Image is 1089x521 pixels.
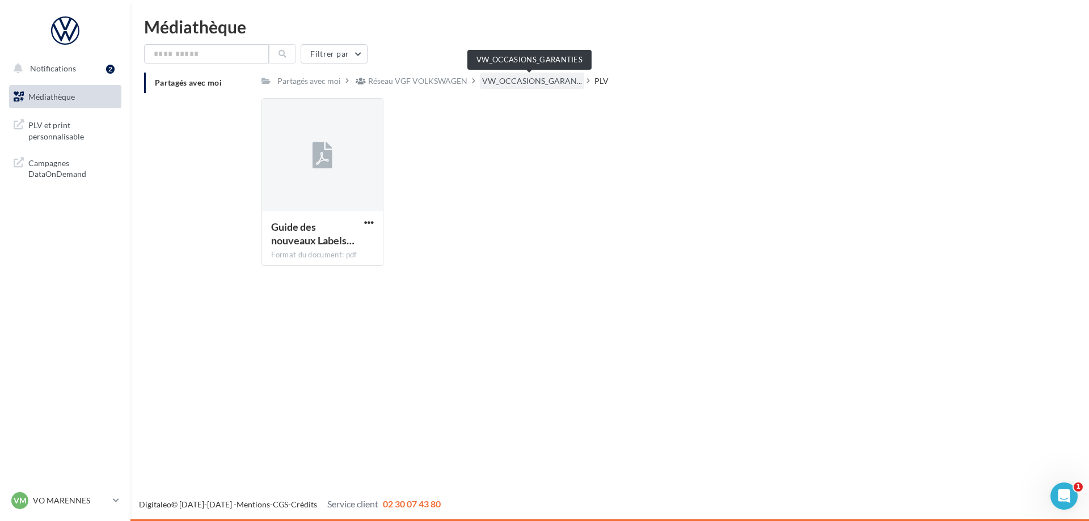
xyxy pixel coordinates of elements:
[271,221,354,247] span: Guide des nouveaux Labels VO VGF - Communication et PLV - Juillet 2025
[271,250,373,260] div: Format du document: pdf
[594,75,609,87] div: PLV
[106,65,115,74] div: 2
[33,495,108,506] p: VO MARENNES
[237,499,270,509] a: Mentions
[7,151,124,184] a: Campagnes DataOnDemand
[28,92,75,101] span: Médiathèque
[28,155,117,180] span: Campagnes DataOnDemand
[7,57,119,81] button: Notifications 2
[139,499,171,509] a: Digitaleo
[7,85,124,109] a: Médiathèque
[155,78,222,87] span: Partagés avec moi
[368,75,467,87] div: Réseau VGF VOLKSWAGEN
[9,490,121,511] a: VM VO MARENNES
[301,44,368,63] button: Filtrer par
[383,498,441,509] span: 02 30 07 43 80
[144,18,1075,35] div: Médiathèque
[273,499,288,509] a: CGS
[7,113,124,146] a: PLV et print personnalisable
[30,63,76,73] span: Notifications
[1074,482,1083,492] span: 1
[139,499,441,509] span: © [DATE]-[DATE] - - -
[14,495,27,506] span: VM
[291,499,317,509] a: Crédits
[28,117,117,142] span: PLV et print personnalisable
[1050,482,1078,510] iframe: Intercom live chat
[467,50,592,70] div: VW_OCCASIONS_GARANTIES
[482,75,582,87] span: VW_OCCASIONS_GARAN...
[327,498,378,509] span: Service client
[277,75,341,87] div: Partagés avec moi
